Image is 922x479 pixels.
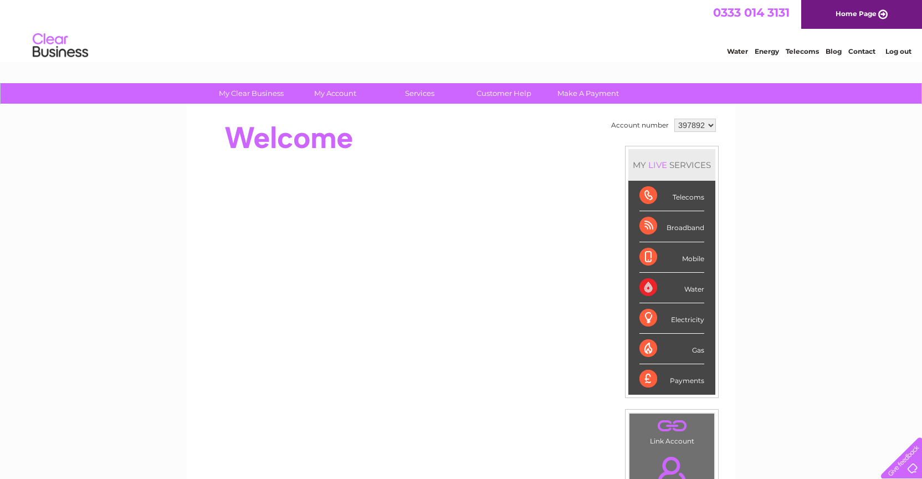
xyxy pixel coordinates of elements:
[458,83,550,104] a: Customer Help
[32,29,89,63] img: logo.png
[290,83,381,104] a: My Account
[542,83,634,104] a: Make A Payment
[826,47,842,55] a: Blog
[206,83,297,104] a: My Clear Business
[848,47,875,55] a: Contact
[639,303,704,334] div: Electricity
[639,242,704,273] div: Mobile
[608,116,672,135] td: Account number
[646,160,669,170] div: LIVE
[639,364,704,394] div: Payments
[632,416,711,436] a: .
[713,6,790,19] a: 0333 014 3131
[755,47,779,55] a: Energy
[639,334,704,364] div: Gas
[639,273,704,303] div: Water
[629,413,715,448] td: Link Account
[639,181,704,211] div: Telecoms
[727,47,748,55] a: Water
[786,47,819,55] a: Telecoms
[885,47,911,55] a: Log out
[639,211,704,242] div: Broadband
[628,149,715,181] div: MY SERVICES
[200,6,724,54] div: Clear Business is a trading name of Verastar Limited (registered in [GEOGRAPHIC_DATA] No. 3667643...
[374,83,465,104] a: Services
